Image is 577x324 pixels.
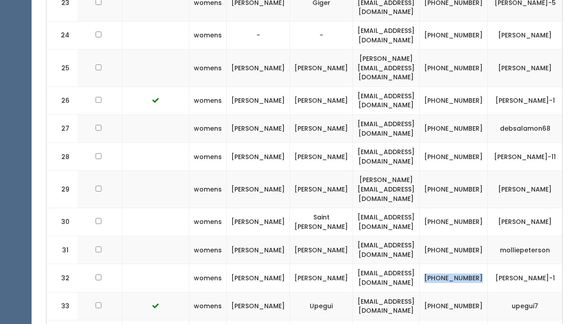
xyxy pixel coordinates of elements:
[290,50,353,87] td: [PERSON_NAME]
[290,143,353,171] td: [PERSON_NAME]
[290,208,353,236] td: Saint [PERSON_NAME]
[290,171,353,208] td: [PERSON_NAME]
[227,208,290,236] td: [PERSON_NAME]
[353,236,420,264] td: [EMAIL_ADDRESS][DOMAIN_NAME]
[46,292,78,320] td: 33
[227,115,290,143] td: [PERSON_NAME]
[290,115,353,143] td: [PERSON_NAME]
[353,115,420,143] td: [EMAIL_ADDRESS][DOMAIN_NAME]
[227,264,290,292] td: [PERSON_NAME]
[189,22,227,50] td: womens
[189,115,227,143] td: womens
[488,264,563,292] td: [PERSON_NAME]-1
[227,292,290,320] td: [PERSON_NAME]
[189,50,227,87] td: womens
[488,143,563,171] td: [PERSON_NAME]-11
[353,87,420,114] td: [EMAIL_ADDRESS][DOMAIN_NAME]
[46,22,78,50] td: 24
[189,171,227,208] td: womens
[46,236,78,264] td: 31
[488,87,563,114] td: [PERSON_NAME]-1
[420,236,488,264] td: [PHONE_NUMBER]
[420,171,488,208] td: [PHONE_NUMBER]
[46,171,78,208] td: 29
[353,171,420,208] td: [PERSON_NAME][EMAIL_ADDRESS][DOMAIN_NAME]
[420,50,488,87] td: [PHONE_NUMBER]
[420,292,488,320] td: [PHONE_NUMBER]
[420,22,488,50] td: [PHONE_NUMBER]
[46,87,78,114] td: 26
[353,22,420,50] td: [EMAIL_ADDRESS][DOMAIN_NAME]
[227,171,290,208] td: [PERSON_NAME]
[488,236,563,264] td: molliepeterson
[290,264,353,292] td: [PERSON_NAME]
[227,50,290,87] td: [PERSON_NAME]
[189,292,227,320] td: womens
[290,292,353,320] td: Upegui
[488,208,563,236] td: [PERSON_NAME]
[46,143,78,171] td: 28
[227,22,290,50] td: -
[46,50,78,87] td: 25
[189,143,227,171] td: womens
[189,208,227,236] td: womens
[353,143,420,171] td: [EMAIL_ADDRESS][DOMAIN_NAME]
[227,143,290,171] td: [PERSON_NAME]
[420,143,488,171] td: [PHONE_NUMBER]
[353,208,420,236] td: [EMAIL_ADDRESS][DOMAIN_NAME]
[488,50,563,87] td: [PERSON_NAME]
[290,22,353,50] td: -
[189,236,227,264] td: womens
[46,115,78,143] td: 27
[353,264,420,292] td: [EMAIL_ADDRESS][DOMAIN_NAME]
[290,236,353,264] td: [PERSON_NAME]
[488,171,563,208] td: [PERSON_NAME]
[420,115,488,143] td: [PHONE_NUMBER]
[353,50,420,87] td: [PERSON_NAME][EMAIL_ADDRESS][DOMAIN_NAME]
[227,87,290,114] td: [PERSON_NAME]
[189,87,227,114] td: womens
[189,264,227,292] td: womens
[420,208,488,236] td: [PHONE_NUMBER]
[227,236,290,264] td: [PERSON_NAME]
[46,208,78,236] td: 30
[46,264,78,292] td: 32
[488,115,563,143] td: debsalamon68
[488,22,563,50] td: [PERSON_NAME]
[353,292,420,320] td: [EMAIL_ADDRESS][DOMAIN_NAME]
[420,87,488,114] td: [PHONE_NUMBER]
[420,264,488,292] td: [PHONE_NUMBER]
[488,292,563,320] td: upegui7
[290,87,353,114] td: [PERSON_NAME]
